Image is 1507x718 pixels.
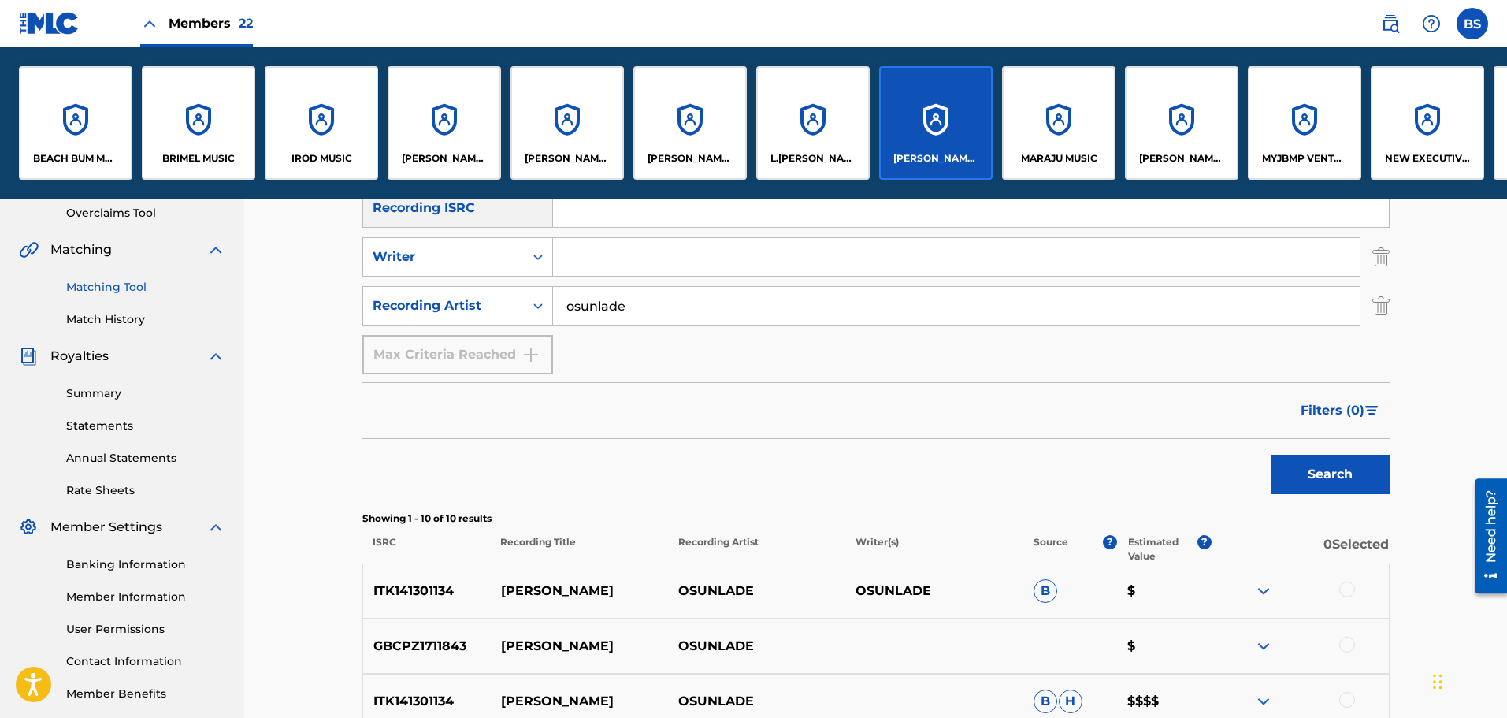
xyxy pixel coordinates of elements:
[1254,582,1273,601] img: expand
[490,692,667,711] p: [PERSON_NAME]
[19,347,38,366] img: Royalties
[1021,151,1097,166] p: MARAJU MUSIC
[66,418,225,434] a: Statements
[206,240,225,259] img: expand
[66,205,225,221] a: Overclaims Tool
[879,66,993,180] a: Accounts[PERSON_NAME] [PERSON_NAME] & [PERSON_NAME]
[1433,658,1442,705] div: Drag
[1117,582,1211,601] p: $
[668,582,845,601] p: OSUNLADE
[19,240,39,259] img: Matching
[373,296,514,315] div: Recording Artist
[66,450,225,467] a: Annual Statements
[1117,692,1211,711] p: $$$$
[362,512,1390,526] p: Showing 1 - 10 of 10 results
[490,637,667,656] p: [PERSON_NAME]
[1128,535,1197,564] p: Estimated Value
[1034,690,1057,713] span: B
[373,247,514,266] div: Writer
[19,12,80,35] img: MLC Logo
[169,14,253,32] span: Members
[50,347,109,366] span: Royalties
[239,16,253,31] span: 22
[1457,8,1488,39] div: User Menu
[206,347,225,366] img: expand
[845,535,1023,564] p: Writer(s)
[1254,692,1273,711] img: expand
[50,240,112,259] span: Matching
[66,589,225,605] a: Member Information
[1463,472,1507,599] iframe: Resource Center
[291,151,352,166] p: IROD MUSIC
[1385,151,1471,166] p: NEW EXECUTIVE MUSIC
[1416,8,1447,39] div: Help
[33,151,119,166] p: BEACH BUM MUSIC
[1381,14,1400,33] img: search
[1212,535,1390,564] p: 0 Selected
[1059,690,1082,713] span: H
[66,279,225,296] a: Matching Tool
[1271,455,1390,494] button: Search
[1103,535,1117,549] span: ?
[1372,237,1390,277] img: Delete Criterion
[66,482,225,499] a: Rate Sheets
[1365,406,1379,415] img: filter
[1034,535,1068,564] p: Source
[162,151,235,166] p: BRIMEL MUSIC
[362,535,490,564] p: ISRC
[510,66,624,180] a: Accounts[PERSON_NAME] FAMILY PARTNERSHIP
[1117,637,1211,656] p: $
[363,637,491,656] p: GBCPZ1711843
[66,311,225,328] a: Match History
[633,66,747,180] a: Accounts[PERSON_NAME] PUBLISHING
[66,686,225,702] a: Member Benefits
[66,653,225,670] a: Contact Information
[490,582,667,601] p: [PERSON_NAME]
[756,66,870,180] a: AccountsL.[PERSON_NAME], [PERSON_NAME], [PERSON_NAME] TRUST D/B/A [PERSON_NAME] MUSIC CO
[19,518,38,537] img: Member Settings
[1422,14,1441,33] img: help
[1254,637,1273,656] img: expand
[893,151,979,166] p: MANATT PHELPS & PHILLIPS
[668,692,845,711] p: OSUNLADE
[19,66,132,180] a: AccountsBEACH BUM MUSIC
[206,518,225,537] img: expand
[668,637,845,656] p: OSUNLADE
[490,535,668,564] p: Recording Title
[402,151,488,166] p: JEFF BARRY INTERNATIONAL
[1139,151,1225,166] p: MONTE MOIR MUSIC
[1291,391,1390,430] button: Filters (0)
[1034,579,1057,603] span: B
[648,151,733,166] p: JENNIFER NETTLES PUBLISHING
[50,518,162,537] span: Member Settings
[140,14,159,33] img: Close
[1428,642,1507,718] iframe: Chat Widget
[1197,535,1212,549] span: ?
[363,692,491,711] p: ITK141301134
[362,140,1390,502] form: Search Form
[845,582,1023,601] p: OSUNLADE
[525,151,611,166] p: JENKINS FAMILY PARTNERSHIP
[1262,151,1348,166] p: MYJBMP VENTURES
[1372,286,1390,326] img: Delete Criterion
[142,66,255,180] a: AccountsBRIMEL MUSIC
[66,556,225,573] a: Banking Information
[770,151,856,166] p: L.LEE PHILLIPS, TRUSTEE, SAMMY FAIN TRUST D/B/A FAIN MUSIC CO
[1248,66,1361,180] a: AccountsMYJBMP VENTURES
[1002,66,1115,180] a: AccountsMARAJU MUSIC
[66,621,225,638] a: User Permissions
[363,582,491,601] p: ITK141301134
[265,66,378,180] a: AccountsIROD MUSIC
[1375,8,1406,39] a: Public Search
[1371,66,1484,180] a: AccountsNEW EXECUTIVE MUSIC
[388,66,501,180] a: Accounts[PERSON_NAME] INTERNATIONAL
[1301,401,1364,420] span: Filters ( 0 )
[667,535,845,564] p: Recording Artist
[66,385,225,402] a: Summary
[1125,66,1238,180] a: Accounts[PERSON_NAME] MUSIC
